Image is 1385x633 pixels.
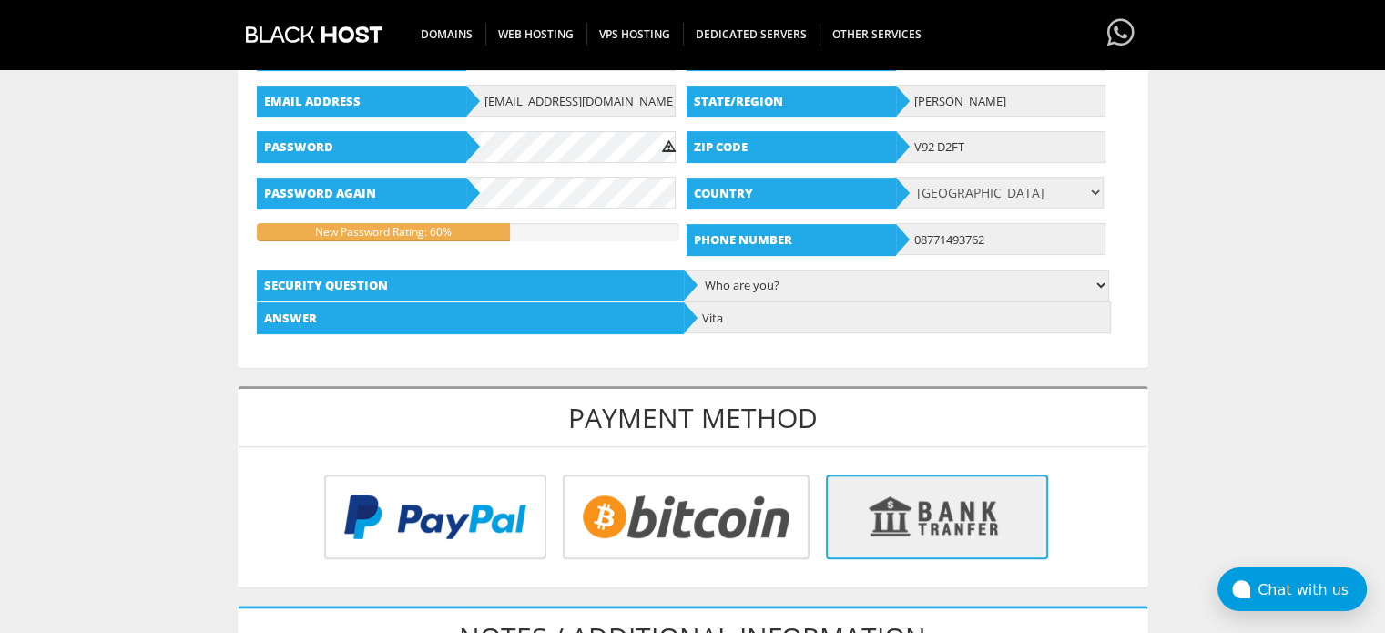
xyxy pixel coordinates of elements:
[239,389,1147,447] h1: Payment Method
[820,23,934,46] span: OTHER SERVICES
[683,23,820,46] span: DEDICATED SERVERS
[1258,581,1367,598] div: Chat with us
[257,302,684,334] b: Answer
[485,23,587,46] span: WEB HOSTING
[1217,567,1367,611] button: Chat with us
[315,224,452,240] span: New Password Rating: 60%
[687,178,896,209] b: Country
[563,475,810,559] img: Bitcoin.png
[687,224,896,256] b: Phone Number
[257,270,684,301] b: Security question
[324,475,546,559] img: PayPal.png
[408,23,486,46] span: DOMAINS
[687,131,896,163] b: Zip Code
[257,86,466,117] b: Email Address
[687,86,896,117] b: State/Region
[586,23,684,46] span: VPS HOSTING
[257,178,466,209] b: Password again
[826,475,1048,559] img: Bank%20Transfer.png
[257,131,466,163] b: Password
